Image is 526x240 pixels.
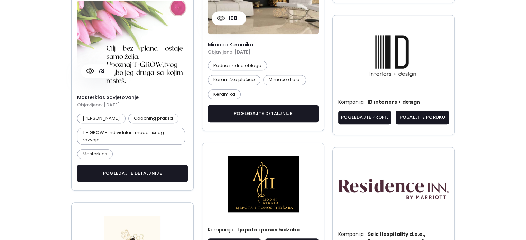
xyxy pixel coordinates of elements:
[128,114,178,123] p: Coaching praksa
[208,105,319,122] button: pogledajte detaljnije
[263,75,306,85] p: Mimaco d.o.o.
[365,98,420,111] span: ID interiors + design
[86,68,94,74] img: view count
[217,16,225,21] img: view count
[208,42,319,48] h4: Mimaco keramika
[77,1,188,87] img: product card
[77,114,126,123] p: [PERSON_NAME]
[77,95,188,100] h4: Masterklas savjetovanje
[208,89,241,99] p: Keramika
[77,149,113,159] p: Masterklas
[208,61,267,70] p: Podne i zidne obloge
[77,165,188,182] button: pogledajte detaljnije
[208,49,319,56] h5: Objavljeno: [DATE]
[94,67,104,75] p: 78
[338,98,365,106] p: Kompanija:
[208,75,260,85] p: Keramičke pločice
[225,14,237,22] p: 108
[77,102,188,108] h5: Objavljeno: [DATE]
[338,111,391,124] a: Pogledajte profil
[396,111,449,124] button: Pošaljite poruku
[208,226,234,233] p: Kompanija:
[234,226,300,238] span: Ljepota i ponos hidzaba
[77,128,185,145] p: T - GROW - Individulani model ličnog razvoja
